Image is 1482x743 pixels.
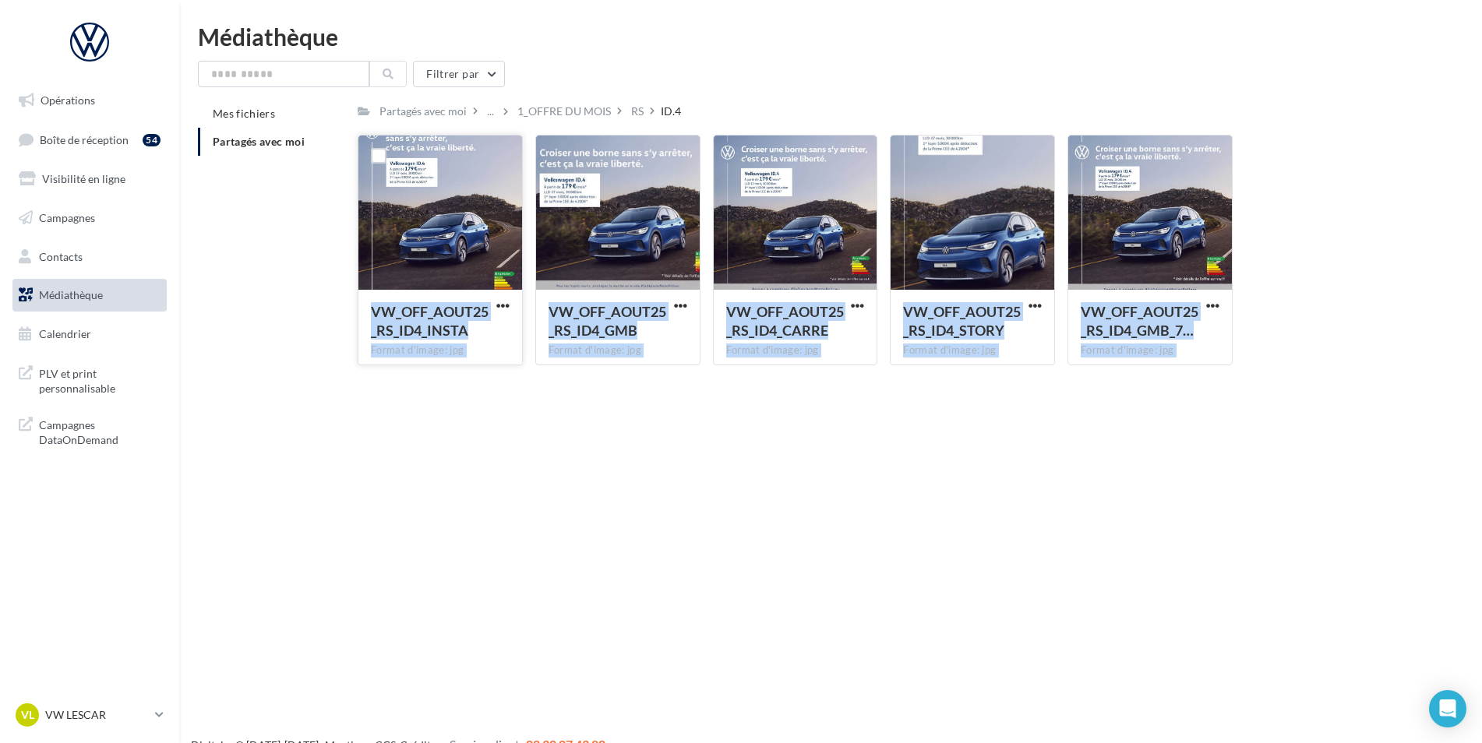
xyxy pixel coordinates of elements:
span: VW_OFF_AOUT25_RS_ID4_GMB [549,303,666,339]
span: VL [21,707,34,723]
a: Médiathèque [9,279,170,312]
span: VW_OFF_AOUT25_RS_ID4_GMB_720x720px [1081,303,1198,339]
div: 54 [143,134,161,146]
span: VW_OFF_AOUT25_RS_ID4_CARRE [726,303,844,339]
div: Format d'image: jpg [903,343,1042,357]
span: Médiathèque [39,288,103,301]
span: PLV et print personnalisable [39,363,161,396]
div: Format d'image: jpg [726,343,865,357]
div: Médiathèque [198,25,1463,48]
span: Visibilité en ligne [42,172,125,185]
span: VW_OFF_AOUT25_RS_ID4_STORY [903,303,1021,339]
button: Filtrer par [413,61,505,87]
div: Format d'image: jpg [371,343,510,357]
div: Open Intercom Messenger [1429,690,1466,727]
a: Campagnes DataOnDemand [9,408,170,454]
span: Contacts [39,249,83,262]
a: Campagnes [9,202,170,234]
span: Boîte de réception [40,132,129,146]
p: VW LESCAR [45,707,149,723]
div: Format d'image: jpg [1081,343,1219,357]
span: Mes fichiers [213,107,275,120]
span: Partagés avec moi [213,135,305,148]
div: RS [631,104,644,119]
a: Visibilité en ligne [9,163,170,195]
div: ID.4 [661,104,681,119]
a: Contacts [9,241,170,273]
div: Partagés avec moi [379,104,467,119]
div: 1_OFFRE DU MOIS [517,104,611,119]
a: Opérations [9,84,170,117]
span: Campagnes [39,211,95,224]
span: Campagnes DataOnDemand [39,414,161,448]
a: Boîte de réception54 [9,123,170,157]
a: PLV et print personnalisable [9,357,170,403]
a: VL VW LESCAR [12,700,167,730]
a: Calendrier [9,318,170,350]
span: Opérations [41,93,95,107]
span: Calendrier [39,327,91,340]
span: VW_OFF_AOUT25_RS_ID4_INSTA [371,303,489,339]
div: ... [484,100,497,122]
div: Format d'image: jpg [549,343,687,357]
